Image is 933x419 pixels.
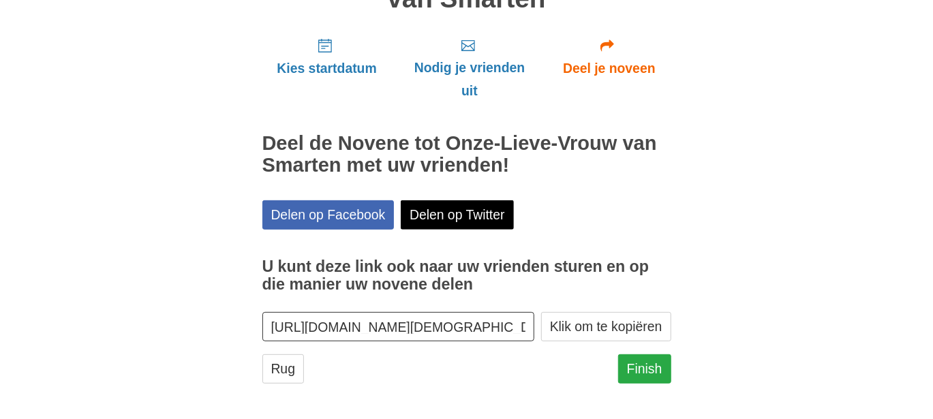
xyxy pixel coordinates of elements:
[262,258,649,293] font: U kunt deze link ook naar uw vrienden sturen en op die manier uw novene delen
[262,354,305,383] a: Rug
[262,200,395,229] a: Delen op Facebook
[277,61,376,76] font: Kies startdatum
[618,354,671,383] a: Finish
[541,312,671,341] button: Klik om te kopiëren
[271,208,386,223] font: Delen op Facebook
[271,362,296,377] font: Rug
[414,60,525,98] font: Nodig je vrienden uit
[550,320,662,335] font: Klik om te kopiëren
[262,27,392,110] a: Kies startdatum
[401,200,514,229] a: Delen op Twitter
[262,132,657,176] font: Deel de Novene tot Onze-Lieve-Vrouw van Smarten met uw vrienden!
[392,27,548,110] a: Nodig je vrienden uit
[410,208,505,223] font: Delen op Twitter
[563,61,656,76] font: Deel je noveen
[627,362,662,377] font: Finish
[547,27,671,110] a: Deel je noveen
